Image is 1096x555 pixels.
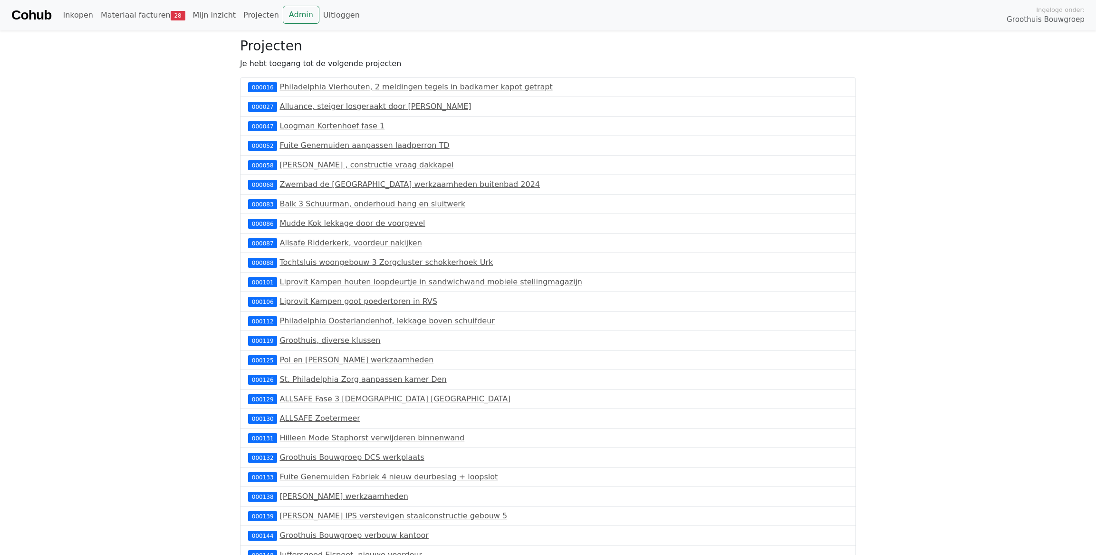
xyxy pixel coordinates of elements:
[280,531,429,540] a: Groothuis Bouwgroep verbouw kantoor
[280,102,471,111] a: Alluance, steiger losgeraakt door [PERSON_NAME]
[280,277,583,286] a: Liprovit Kampen houten loopdeurtje in sandwichwand mobiele stellingmagazijn
[280,199,466,208] a: Balk 3 Schuurman, onderhoud hang en sluitwerk
[248,453,277,462] div: 000132
[248,414,277,423] div: 000130
[280,180,540,189] a: Zwembad de [GEOGRAPHIC_DATA] werkzaamheden buitenbad 2024
[248,316,277,326] div: 000112
[280,492,408,501] a: [PERSON_NAME] werkzaamheden
[240,58,856,69] p: Je hebt toegang tot de volgende projecten
[280,141,450,150] a: Fuite Genemuiden aanpassen laadperron TD
[1007,14,1085,25] span: Groothuis Bouwgroep
[280,297,437,306] a: Liprovit Kampen goot poedertoren in RVS
[171,11,185,20] span: 28
[248,531,277,540] div: 000144
[280,511,508,520] a: [PERSON_NAME] IPS verstevigen staalconstructie gebouw 5
[248,82,277,92] div: 000016
[280,336,381,345] a: Groothuis, diverse klussen
[280,394,511,403] a: ALLSAFE Fase 3 [DEMOGRAPHIC_DATA] [GEOGRAPHIC_DATA]
[280,355,434,364] a: Pol en [PERSON_NAME] werkzaamheden
[248,238,277,248] div: 000087
[59,6,96,25] a: Inkopen
[280,316,495,325] a: Philadelphia Oosterlandenhof, lekkage boven schuifdeur
[248,492,277,501] div: 000138
[280,472,498,481] a: Fuite Genemuiden Fabriek 4 nieuw deurbeslag + loopslot
[280,433,465,442] a: Hilleen Mode Staphorst verwijderen binnenwand
[248,121,277,131] div: 000047
[280,375,447,384] a: St. Philadelphia Zorg aanpassen kamer Den
[248,277,277,287] div: 000101
[248,141,277,150] div: 000052
[1036,5,1085,14] span: Ingelogd onder:
[248,336,277,345] div: 000119
[97,6,189,25] a: Materiaal facturen28
[280,82,553,91] a: Philadelphia Vierhouten, 2 meldingen tegels in badkamer kapot getrapt
[280,160,454,169] a: [PERSON_NAME] , constructie vraag dakkapel
[280,219,425,228] a: Mudde Kok lekkage door de voorgevel
[248,258,277,267] div: 000088
[248,219,277,228] div: 000086
[280,453,424,462] a: Groothuis Bouwgroep DCS werkplaats
[11,4,51,27] a: Cohub
[248,297,277,306] div: 000106
[240,6,283,25] a: Projecten
[248,180,277,189] div: 000068
[248,160,277,170] div: 000058
[248,102,277,111] div: 000027
[319,6,364,25] a: Uitloggen
[280,238,422,247] a: Allsafe Ridderkerk, voordeur nakijken
[189,6,240,25] a: Mijn inzicht
[240,38,856,54] h3: Projecten
[248,199,277,209] div: 000083
[248,394,277,404] div: 000129
[248,472,277,482] div: 000133
[280,121,385,130] a: Loogman Kortenhoef fase 1
[248,355,277,365] div: 000125
[248,511,277,521] div: 000139
[280,414,360,423] a: ALLSAFE Zoetermeer
[248,433,277,443] div: 000131
[248,375,277,384] div: 000126
[280,258,493,267] a: Tochtsluis woongebouw 3 Zorgcluster schokkerhoek Urk
[283,6,319,24] a: Admin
